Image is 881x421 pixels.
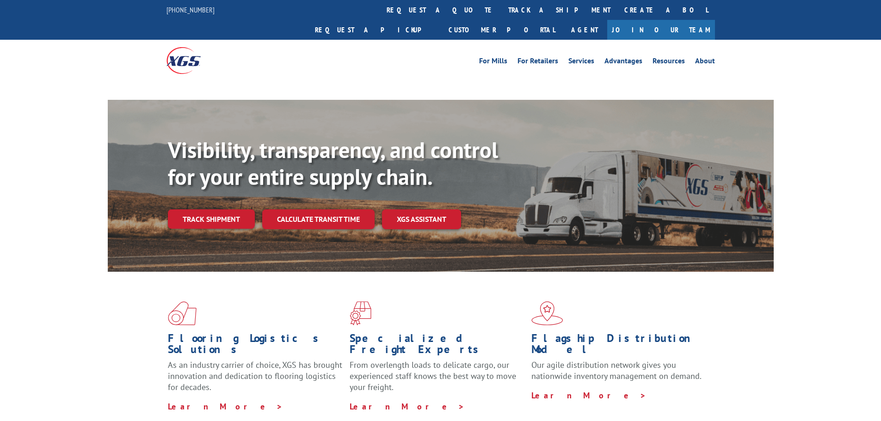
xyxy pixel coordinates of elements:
[531,390,647,401] a: Learn More >
[350,333,524,360] h1: Specialized Freight Experts
[168,209,255,229] a: Track shipment
[479,57,507,67] a: For Mills
[350,301,371,325] img: xgs-icon-focused-on-flooring-red
[382,209,461,229] a: XGS ASSISTANT
[518,57,558,67] a: For Retailers
[168,360,342,392] span: As an industry carrier of choice, XGS has brought innovation and dedication to flooring logistics...
[262,209,375,229] a: Calculate transit time
[695,57,715,67] a: About
[531,301,563,325] img: xgs-icon-flagship-distribution-model-red
[531,333,706,360] h1: Flagship Distribution Model
[350,401,465,412] a: Learn More >
[308,20,442,40] a: Request a pickup
[607,20,715,40] a: Join Our Team
[168,135,498,191] b: Visibility, transparency, and control for your entire supply chain.
[168,301,197,325] img: xgs-icon-total-supply-chain-intelligence-red
[653,57,685,67] a: Resources
[442,20,562,40] a: Customer Portal
[562,20,607,40] a: Agent
[604,57,642,67] a: Advantages
[168,333,343,360] h1: Flooring Logistics Solutions
[531,360,702,381] span: Our agile distribution network gives you nationwide inventory management on demand.
[568,57,594,67] a: Services
[350,360,524,401] p: From overlength loads to delicate cargo, our experienced staff knows the best way to move your fr...
[168,401,283,412] a: Learn More >
[166,5,215,14] a: [PHONE_NUMBER]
